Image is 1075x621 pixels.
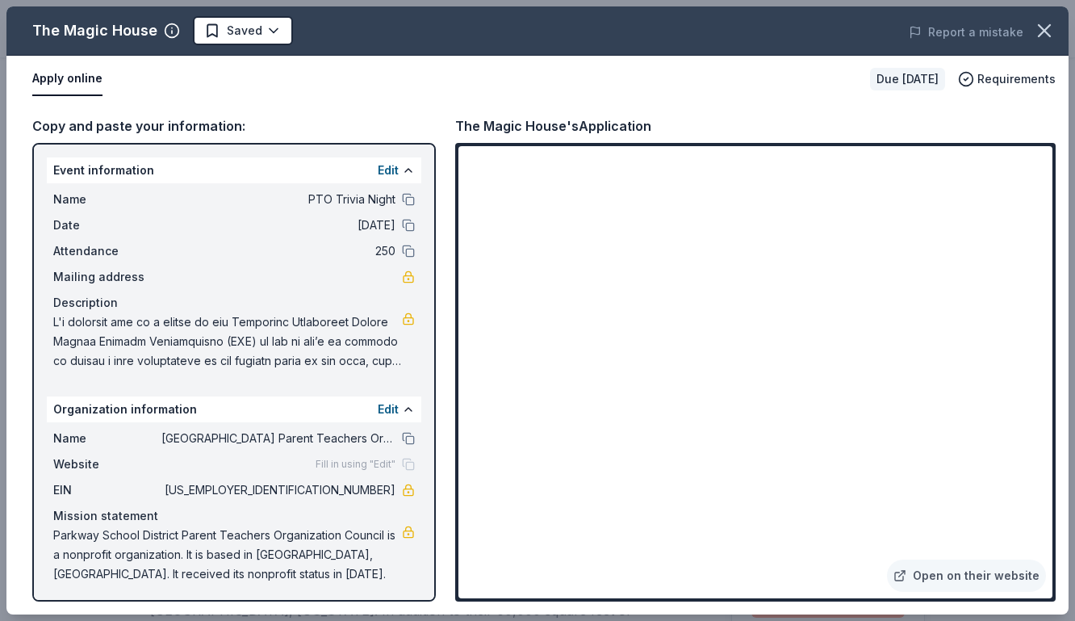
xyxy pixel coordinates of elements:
[378,400,399,419] button: Edit
[32,18,157,44] div: The Magic House
[53,506,415,526] div: Mission statement
[53,267,161,287] span: Mailing address
[53,429,161,448] span: Name
[53,313,402,371] span: L'i dolorsit ame co a elitse do eiu Temporinc Utlaboreet Dolore Magnaa Enimadm Veniamquisno (EXE)...
[909,23,1023,42] button: Report a mistake
[161,190,395,209] span: PTO Trivia Night
[53,455,161,474] span: Website
[161,480,395,500] span: [US_EMPLOYER_IDENTIFICATION_NUMBER]
[32,115,436,136] div: Copy and paste your information:
[53,216,161,235] span: Date
[53,293,415,313] div: Description
[32,62,102,96] button: Apply online
[53,526,402,584] span: Parkway School District Parent Teachers Organization Council is a nonprofit organization. It is b...
[161,429,395,448] span: [GEOGRAPHIC_DATA] Parent Teachers Organization Council
[455,115,651,136] div: The Magic House's Application
[53,480,161,500] span: EIN
[193,16,293,45] button: Saved
[227,21,262,40] span: Saved
[958,69,1056,89] button: Requirements
[977,69,1056,89] span: Requirements
[47,157,421,183] div: Event information
[378,161,399,180] button: Edit
[47,397,421,422] div: Organization information
[161,241,395,261] span: 250
[53,190,161,209] span: Name
[161,216,395,235] span: [DATE]
[887,560,1046,592] a: Open on their website
[316,458,395,471] span: Fill in using "Edit"
[53,241,161,261] span: Attendance
[870,68,945,90] div: Due [DATE]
